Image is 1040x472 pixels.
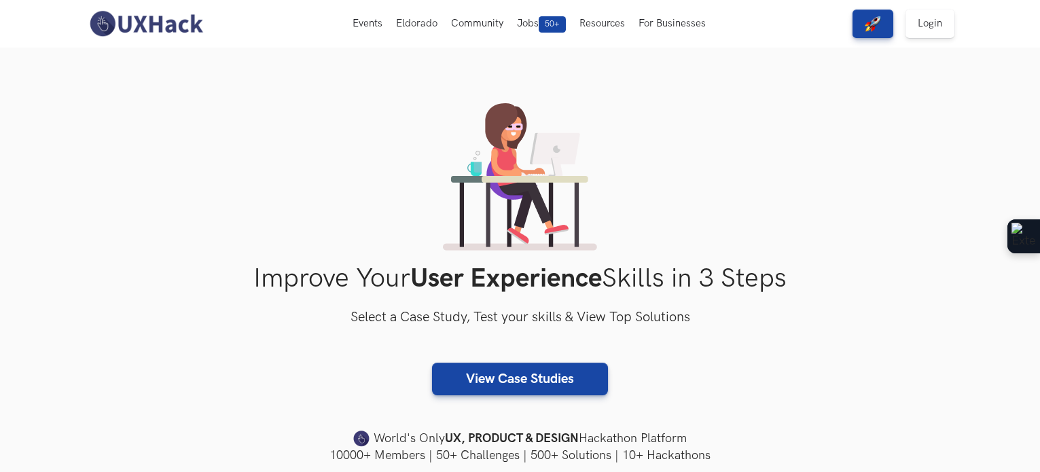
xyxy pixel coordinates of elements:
[86,263,955,295] h1: Improve Your Skills in 3 Steps
[445,429,579,448] strong: UX, PRODUCT & DESIGN
[86,429,955,448] h4: World's Only Hackathon Platform
[86,447,955,464] h4: 10000+ Members | 50+ Challenges | 500+ Solutions | 10+ Hackathons
[410,263,602,295] strong: User Experience
[905,10,954,38] a: Login
[1011,223,1036,250] img: Extension Icon
[443,103,597,251] img: lady working on laptop
[432,363,608,395] a: View Case Studies
[539,16,566,33] span: 50+
[86,307,955,329] h3: Select a Case Study, Test your skills & View Top Solutions
[865,16,881,32] img: rocket
[353,430,370,448] img: uxhack-favicon-image.png
[86,10,207,38] img: UXHack-logo.png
